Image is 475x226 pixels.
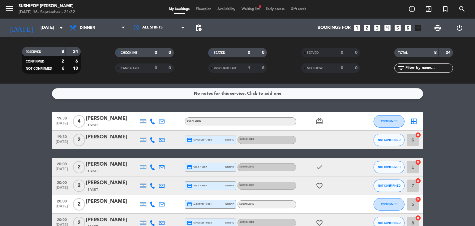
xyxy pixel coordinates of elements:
strong: 8 [262,66,266,70]
span: NO SHOW [307,67,323,70]
span: My bookings [166,7,193,11]
span: master * 8893 [187,220,212,226]
span: 20:00 [54,160,70,167]
span: NOT CONFIRMED [26,67,52,70]
i: cancel [415,196,421,202]
i: check [316,163,323,171]
span: visa * 9887 [187,183,207,189]
span: 2 [73,198,85,211]
i: looks_5 [394,24,402,32]
i: border_all [410,118,417,125]
span: 2 [73,180,85,192]
span: CONFIRMED [381,120,397,123]
span: CONFIRMED [381,202,397,206]
i: looks_6 [404,24,412,32]
button: NOT CONFIRMED [374,161,404,173]
button: CONFIRMED [374,115,404,128]
span: RESCHEDULED [214,67,236,70]
span: SUSHI LIBRE [239,138,254,141]
i: add_circle_outline [408,5,416,13]
div: [PERSON_NAME] [86,160,139,168]
span: SUSHI LIBRE [239,166,254,168]
strong: 0 [248,50,250,55]
span: [DATE] [54,140,70,147]
span: [DATE] [54,204,70,211]
span: RESERVED [26,50,41,54]
i: looks_3 [373,24,381,32]
strong: 0 [169,50,172,55]
strong: 0 [355,50,359,55]
strong: 24 [446,50,452,55]
strong: 6 [62,66,64,71]
span: visa * 1757 [187,164,207,170]
div: [PERSON_NAME] [86,115,139,123]
strong: 0 [262,50,266,55]
span: Waiting list [238,7,263,11]
div: [PERSON_NAME] [86,198,139,206]
span: 4 [73,115,85,128]
span: SEATED [214,51,225,54]
input: Filter by name... [405,65,453,72]
span: [DATE] [54,121,70,128]
i: credit_card [187,137,192,143]
span: Floorplan [193,7,214,11]
span: 1 Visit [88,169,98,174]
span: 19:30 [54,114,70,121]
i: looks_two [363,24,371,32]
i: credit_card [187,164,192,170]
span: CHECK INS [121,51,138,54]
span: 1 Visit [88,123,98,128]
strong: 0 [155,66,157,70]
button: NOT CONFIRMED [374,134,404,146]
span: Gift cards [288,7,309,11]
i: cancel [415,159,421,165]
span: TOTAL [398,51,408,54]
span: stripe [225,165,234,169]
div: [DATE] 16. September - 21:32 [19,9,75,15]
span: [DATE] [54,186,70,193]
span: SUSHI LIBRE [239,221,254,224]
i: looks_4 [383,24,392,32]
span: Bookings for [318,25,351,30]
span: SUSHI LIBRE [239,184,254,187]
i: filter_list [397,64,405,72]
strong: 8 [434,50,437,55]
span: SUSHI LIBRE [187,120,201,122]
span: print [434,24,441,32]
span: stripe [225,138,234,142]
button: CONFIRMED [374,198,404,211]
div: [PERSON_NAME] [86,216,139,224]
i: favorite_border [316,182,323,189]
span: NOT CONFIRMED [378,165,400,169]
strong: 0 [169,66,172,70]
span: pending_actions [195,24,202,32]
strong: 0 [341,66,343,70]
span: Availability [214,7,238,11]
strong: 0 [341,50,343,55]
div: LOG OUT [448,19,470,37]
strong: 24 [73,50,79,54]
strong: 0 [355,66,359,70]
span: 2 [73,161,85,173]
i: turned_in_not [442,5,449,13]
span: 2 [73,134,85,146]
strong: 18 [73,66,79,71]
span: CONFIRMED [26,60,45,63]
i: exit_to_app [425,5,432,13]
span: SEARCH [454,4,470,14]
i: search [458,5,466,13]
span: stripe [225,202,234,206]
span: master * 7353 [187,137,212,143]
strong: 6 [75,59,79,63]
span: 19:30 [54,133,70,140]
span: BOOK TABLE [404,4,420,14]
i: cancel [415,215,421,221]
div: No notes for this service. Click to add one [194,90,281,97]
i: credit_card [187,183,192,189]
span: master * 2521 [187,202,212,207]
span: [DATE] [54,167,70,174]
span: 20:00 [54,197,70,204]
div: [PERSON_NAME] [86,133,139,141]
button: NOT CONFIRMED [374,180,404,192]
i: cancel [415,178,421,184]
